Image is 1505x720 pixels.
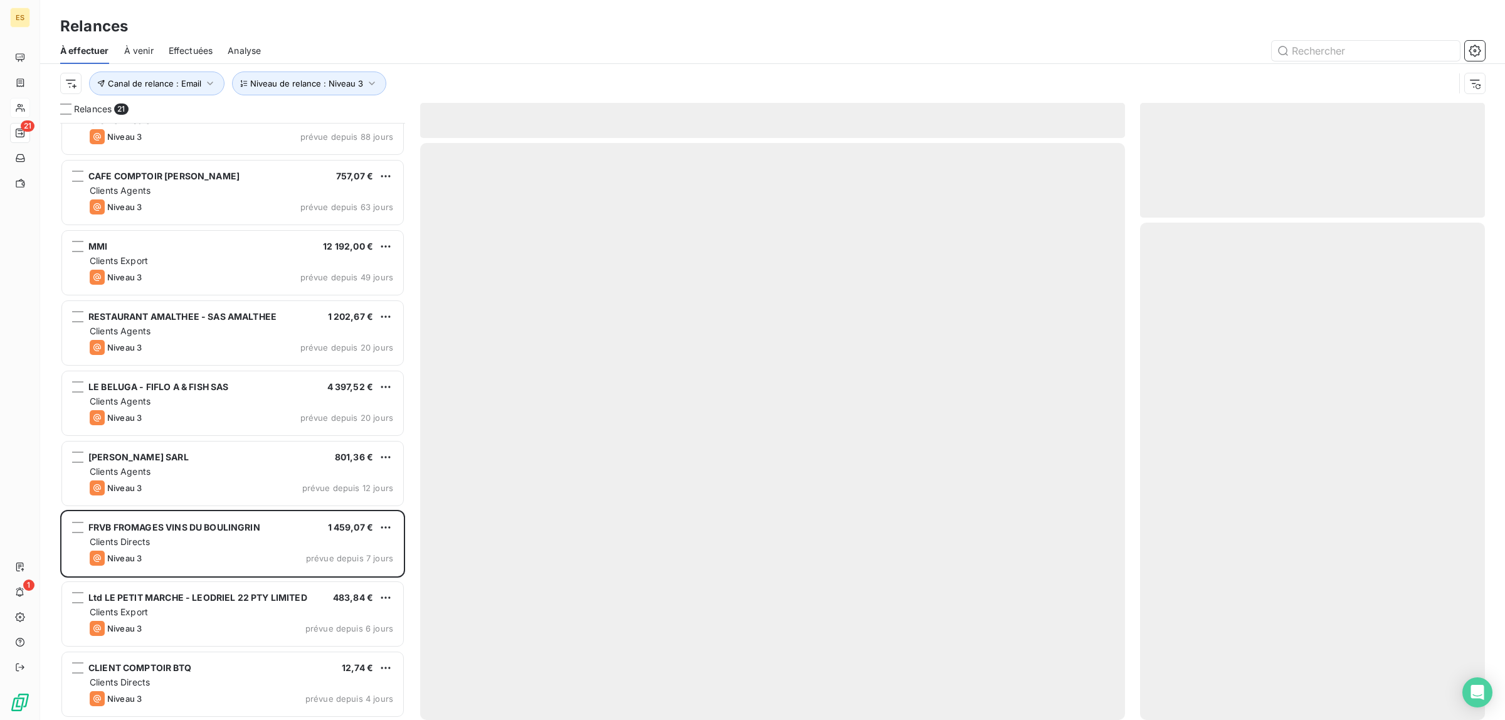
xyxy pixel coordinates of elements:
[60,123,405,720] div: grid
[306,553,393,563] span: prévue depuis 7 jours
[90,606,148,617] span: Clients Export
[90,536,150,547] span: Clients Directs
[1272,41,1460,61] input: Rechercher
[300,413,393,423] span: prévue depuis 20 jours
[90,255,148,266] span: Clients Export
[302,483,393,493] span: prévue depuis 12 jours
[21,120,34,132] span: 21
[1462,677,1492,707] div: Open Intercom Messenger
[107,483,142,493] span: Niveau 3
[88,241,107,251] span: MMI
[89,71,224,95] button: Canal de relance : Email
[90,185,150,196] span: Clients Agents
[88,522,260,532] span: FRVB FROMAGES VINS DU BOULINGRIN
[88,381,229,392] span: LE BELUGA - FIFLO A & FISH SAS
[107,623,142,633] span: Niveau 3
[90,326,150,336] span: Clients Agents
[327,381,374,392] span: 4 397,52 €
[114,103,128,115] span: 21
[23,580,34,591] span: 1
[305,623,393,633] span: prévue depuis 6 jours
[10,8,30,28] div: ES
[88,592,307,603] span: Ltd LE PETIT MARCHE - LEODRIEL 22 PTY LIMITED
[107,694,142,704] span: Niveau 3
[90,677,150,687] span: Clients Directs
[108,78,201,88] span: Canal de relance : Email
[333,592,373,603] span: 483,84 €
[74,103,112,115] span: Relances
[107,132,142,142] span: Niveau 3
[88,662,191,673] span: CLIENT COMPTOIR BTQ
[10,692,30,712] img: Logo LeanPay
[107,202,142,212] span: Niveau 3
[60,15,128,38] h3: Relances
[300,272,393,282] span: prévue depuis 49 jours
[305,694,393,704] span: prévue depuis 4 jours
[90,466,150,477] span: Clients Agents
[328,311,374,322] span: 1 202,67 €
[328,522,374,532] span: 1 459,07 €
[228,45,261,57] span: Analyse
[107,342,142,352] span: Niveau 3
[250,78,363,88] span: Niveau de relance : Niveau 3
[323,241,373,251] span: 12 192,00 €
[88,452,189,462] span: [PERSON_NAME] SARL
[107,413,142,423] span: Niveau 3
[232,71,386,95] button: Niveau de relance : Niveau 3
[88,311,277,322] span: RESTAURANT AMALTHEE - SAS AMALTHEE
[107,272,142,282] span: Niveau 3
[335,452,373,462] span: 801,36 €
[336,171,373,181] span: 757,07 €
[169,45,213,57] span: Effectuées
[124,45,154,57] span: À venir
[107,553,142,563] span: Niveau 3
[300,132,393,142] span: prévue depuis 88 jours
[300,202,393,212] span: prévue depuis 63 jours
[60,45,109,57] span: À effectuer
[90,396,150,406] span: Clients Agents
[300,342,393,352] span: prévue depuis 20 jours
[88,171,240,181] span: CAFE COMPTOIR [PERSON_NAME]
[342,662,373,673] span: 12,74 €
